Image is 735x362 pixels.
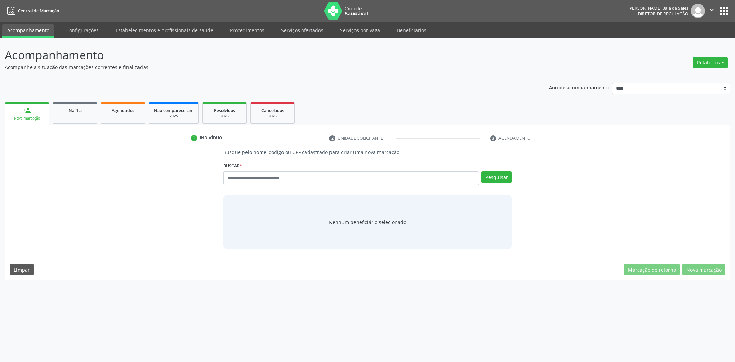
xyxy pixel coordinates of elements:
button: Limpar [10,264,34,275]
span: Diretor de regulação [638,11,688,17]
span: Na fila [69,108,82,113]
button: Nova marcação [682,264,725,275]
div: 2025 [154,114,194,119]
button: Relatórios [693,57,728,68]
div: Indivíduo [200,135,222,141]
span: Agendados [112,108,134,113]
button: apps [718,5,730,17]
a: Procedimentos [225,24,269,36]
img: img [691,4,705,18]
a: Estabelecimentos e profissionais de saúde [111,24,218,36]
div: 2025 [207,114,242,119]
span: Central de Marcação [18,8,59,14]
div: 2025 [255,114,290,119]
button:  [705,4,718,18]
div: [PERSON_NAME] Baia de Sales [628,5,688,11]
a: Central de Marcação [5,5,59,16]
a: Configurações [61,24,104,36]
p: Acompanhe a situação das marcações correntes e finalizadas [5,64,513,71]
span: Nenhum beneficiário selecionado [329,219,406,226]
i:  [708,6,715,14]
a: Serviços ofertados [276,24,328,36]
button: Pesquisar [481,171,512,183]
div: Nova marcação [10,116,45,121]
p: Acompanhamento [5,47,513,64]
span: Cancelados [261,108,284,113]
label: Buscar [223,161,242,171]
button: Marcação de retorno [624,264,680,275]
a: Serviços por vaga [335,24,385,36]
a: Beneficiários [392,24,431,36]
div: 1 [191,135,197,141]
p: Busque pelo nome, código ou CPF cadastrado para criar uma nova marcação. [223,149,512,156]
p: Ano de acompanhamento [549,83,610,91]
span: Não compareceram [154,108,194,113]
span: Resolvidos [214,108,235,113]
div: person_add [23,107,31,114]
a: Acompanhamento [2,24,54,38]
